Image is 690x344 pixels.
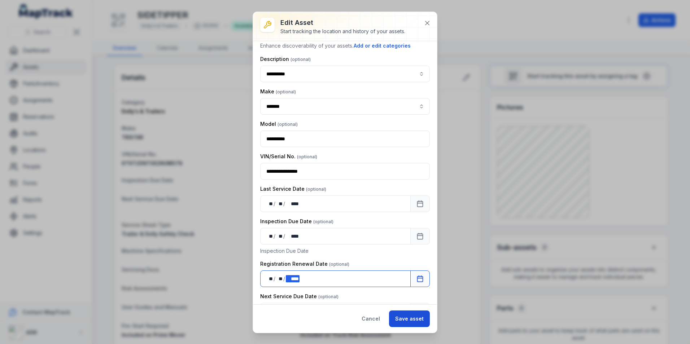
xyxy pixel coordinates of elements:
div: / [274,233,276,240]
button: Add or edit categories [353,42,411,50]
div: / [283,233,286,240]
input: asset-edit:description-label [260,66,430,82]
div: / [283,275,286,282]
div: month, [276,200,283,207]
label: Inspection Due Date [260,218,333,225]
label: Last Service Date [260,185,326,193]
button: Calendar [410,228,430,244]
input: asset-edit:cf[8261eee4-602e-4976-b39b-47b762924e3f]-label [260,98,430,115]
p: Inspection Due Date [260,247,430,255]
div: month, [276,233,283,240]
div: day, [266,233,274,240]
label: Next Service Due Date [260,293,339,300]
h3: Edit asset [280,18,405,28]
label: Registration Renewal Date [260,260,349,268]
div: / [283,200,286,207]
label: Make [260,88,296,95]
div: day, [266,200,274,207]
div: year, [286,275,300,282]
div: / [274,200,276,207]
div: year, [286,200,300,207]
label: Description [260,56,311,63]
button: Save asset [389,310,430,327]
label: Model [260,120,298,128]
div: year, [286,233,300,240]
div: day, [266,275,274,282]
button: Calendar [410,270,430,287]
div: month, [276,275,283,282]
p: Enhance discoverability of your assets. [260,42,430,50]
button: Calendar [410,303,430,319]
button: Cancel [355,310,386,327]
button: Calendar [410,195,430,212]
div: / [274,275,276,282]
div: Start tracking the location and history of your assets. [280,28,405,35]
label: VIN/Serial No. [260,153,317,160]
